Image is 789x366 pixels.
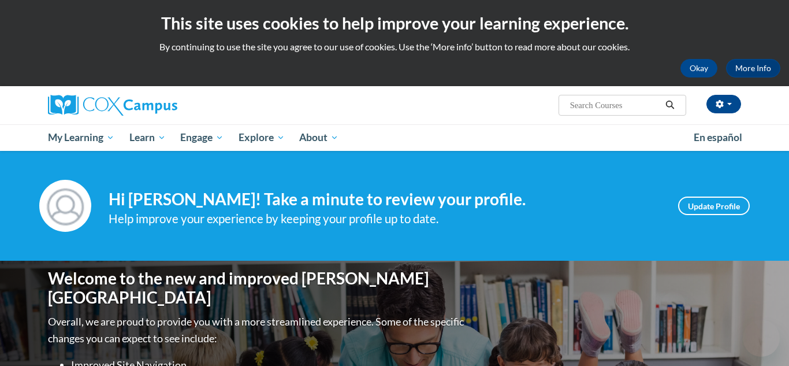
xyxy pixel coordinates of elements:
h1: Welcome to the new and improved [PERSON_NAME][GEOGRAPHIC_DATA] [48,269,467,308]
span: About [299,131,338,145]
img: Cox Campus [48,95,177,116]
span: En español [694,131,742,143]
a: Learn [122,124,173,151]
div: Help improve your experience by keeping your profile up to date. [109,209,661,228]
p: Overall, we are proud to provide you with a more streamlined experience. Some of the specific cha... [48,313,467,347]
a: My Learning [40,124,122,151]
a: Engage [173,124,231,151]
span: Explore [239,131,285,145]
button: Search [661,98,679,112]
span: Learn [129,131,166,145]
button: Account Settings [706,95,741,113]
h4: Hi [PERSON_NAME]! Take a minute to review your profile. [109,190,661,209]
iframe: Button to launch messaging window [743,320,780,357]
a: Explore [231,124,292,151]
img: Profile Image [39,180,91,232]
a: En español [686,125,750,150]
a: Update Profile [678,197,750,215]
span: Engage [180,131,224,145]
input: Search Courses [569,98,661,112]
span: My Learning [48,131,114,145]
a: About [292,124,347,151]
iframe: Close message [662,292,685,315]
a: More Info [726,59,780,77]
div: Main menu [31,124,758,151]
h2: This site uses cookies to help improve your learning experience. [9,12,780,35]
p: By continuing to use the site you agree to our use of cookies. Use the ‘More info’ button to read... [9,40,780,53]
a: Cox Campus [48,95,267,116]
button: Okay [680,59,717,77]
